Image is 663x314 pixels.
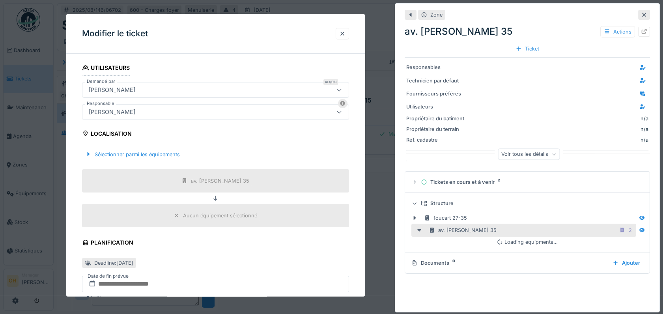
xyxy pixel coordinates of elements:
div: Fournisseurs préférés [406,90,465,97]
div: [PERSON_NAME] [86,85,138,94]
div: Actions [600,26,635,37]
summary: Documents0Ajouter [408,256,646,270]
div: Voir tous les détails [498,149,560,160]
div: Tickets en cours et à venir [421,178,640,186]
div: n/a [641,115,648,122]
label: Responsable [85,100,116,107]
div: av. [PERSON_NAME] 35 [191,177,249,185]
div: 2 [629,226,632,234]
label: Priorité [85,295,104,301]
div: Propriétaire du terrain [406,125,465,133]
div: Zone [430,11,443,19]
div: Deadline : [DATE] [94,259,133,267]
div: Loading equipments… [407,238,648,246]
div: Localisation [82,127,132,141]
summary: Tickets en cours et à venir2 [408,175,646,189]
div: Sélectionner parmi les équipements [82,149,183,159]
label: Demandé par [85,78,117,84]
div: foucart 27-35 [424,214,467,222]
div: Ajouter [609,258,643,268]
div: Planification [82,237,133,250]
div: Structure [421,200,640,207]
div: Propriétaire du batiment [406,115,465,122]
h3: Modifier le ticket [82,29,148,39]
summary: Structure [408,196,646,211]
div: Réf. cadastre [406,136,465,144]
div: Requis [323,78,338,85]
div: Utilisateurs [406,103,465,110]
div: Ticket [512,43,542,54]
div: Documents [411,259,606,267]
div: Responsables [406,64,465,71]
label: Date de fin prévue [87,272,129,280]
div: Utilisateurs [82,62,130,75]
div: Technicien par défaut [406,77,465,84]
div: av. [PERSON_NAME] 35 [429,226,497,234]
div: Aucun équipement sélectionné [183,212,257,219]
div: [PERSON_NAME] [86,107,138,116]
div: n/a [469,125,648,133]
div: n/a [469,136,648,144]
div: av. [PERSON_NAME] 35 [405,24,650,39]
